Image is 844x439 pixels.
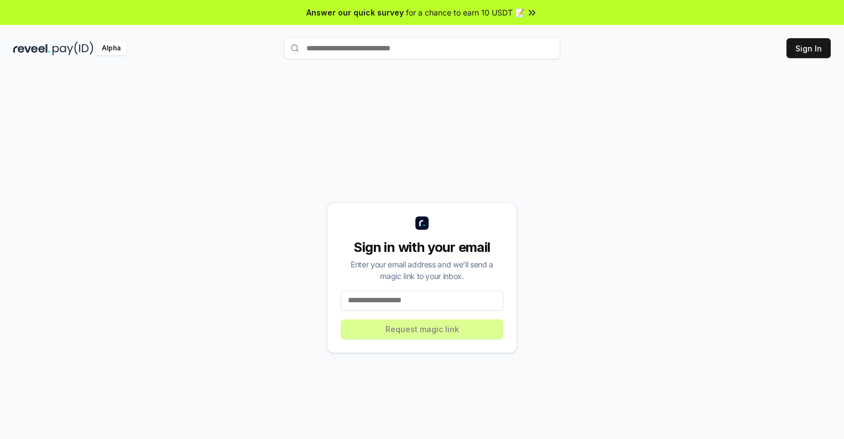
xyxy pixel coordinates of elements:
[96,42,127,55] div: Alpha
[406,7,524,18] span: for a chance to earn 10 USDT 📝
[786,38,831,58] button: Sign In
[415,216,429,230] img: logo_small
[13,42,50,55] img: reveel_dark
[341,259,503,282] div: Enter your email address and we’ll send a magic link to your inbox.
[341,239,503,256] div: Sign in with your email
[306,7,404,18] span: Answer our quick survey
[53,42,93,55] img: pay_id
